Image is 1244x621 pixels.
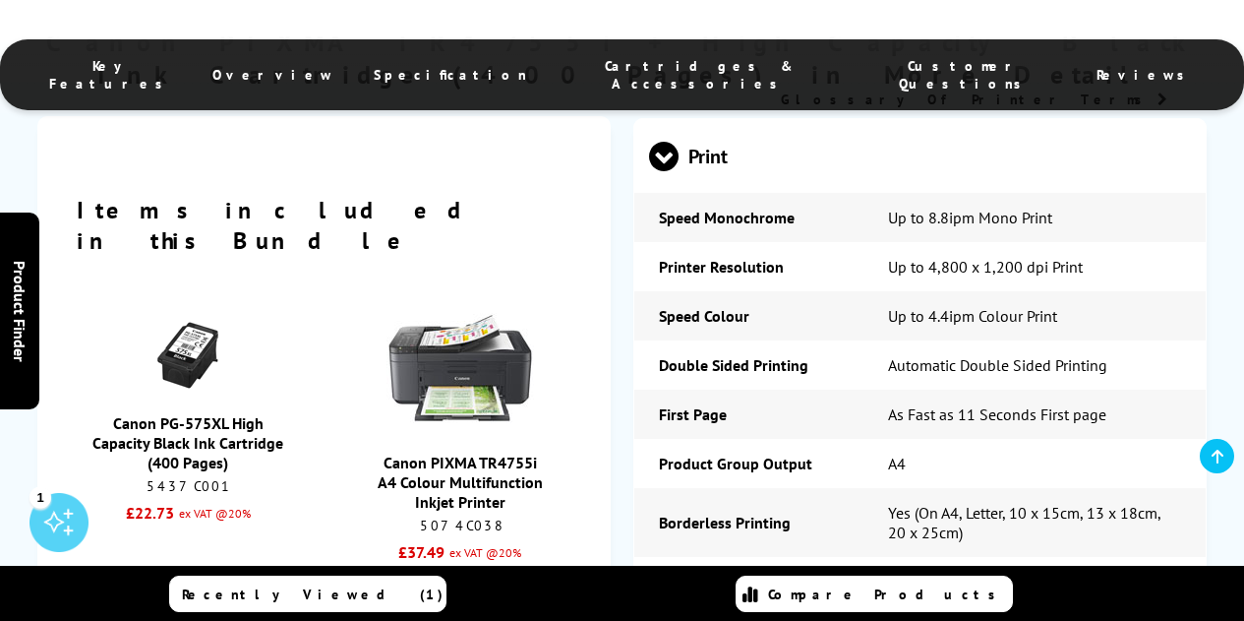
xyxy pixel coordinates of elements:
[386,281,534,429] img: Canon PIXMA TR4755i
[863,291,1206,341] td: Up to 4.4ipm Colour Print
[634,439,862,488] td: Product Group Output
[634,193,862,242] td: Speed Monochrome
[1096,66,1195,84] span: Reviews
[169,576,446,612] a: Recently Viewed (1)
[736,576,1013,612] a: Compare Products
[378,453,543,512] a: Canon PIXMA TR4755iA4 Colour Multifunction Inkjet Printer
[863,488,1206,557] td: Yes (On A4, Letter, 10 x 15cm, 13 x 18cm, 20 x 25cm)
[30,486,51,508] div: 1
[153,321,222,390] img: Canon PG-575XL High Capacity Black Ink Cartridge (400 Pages)
[863,341,1206,390] td: Automatic Double Sided Printing
[212,66,334,84] span: Overview
[863,193,1206,242] td: Up to 8.8ipm Mono Print
[49,57,173,93] span: Key Features
[863,242,1206,291] td: Up to 4,800 x 1,200 dpi Print
[10,260,30,361] span: Product Finder
[863,390,1206,439] td: As Fast as 11 Seconds First page
[634,341,862,390] td: Double Sided Printing
[444,542,521,562] small: ex VAT @20%
[87,477,289,495] div: 5437C001
[126,503,174,523] strong: £22.73
[182,586,444,603] span: Recently Viewed (1)
[374,66,527,84] span: Specification
[174,503,251,523] small: ex VAT @20%
[92,413,283,472] a: Canon PG-575XL High Capacity Black Ink Cartridge (400 Pages)
[358,517,561,534] div: 5074C038
[634,242,862,291] td: Printer Resolution
[863,439,1206,488] td: A4
[649,119,1192,193] span: Print
[398,542,444,562] strong: £37.49
[768,586,1006,603] span: Compare Products
[634,488,862,557] td: Borderless Printing
[872,57,1057,93] span: Customer Questions
[566,57,833,93] span: Cartridges & Accessories
[634,291,862,341] td: Speed Colour
[77,195,571,256] h2: Items included in this Bundle
[634,390,862,439] td: First Page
